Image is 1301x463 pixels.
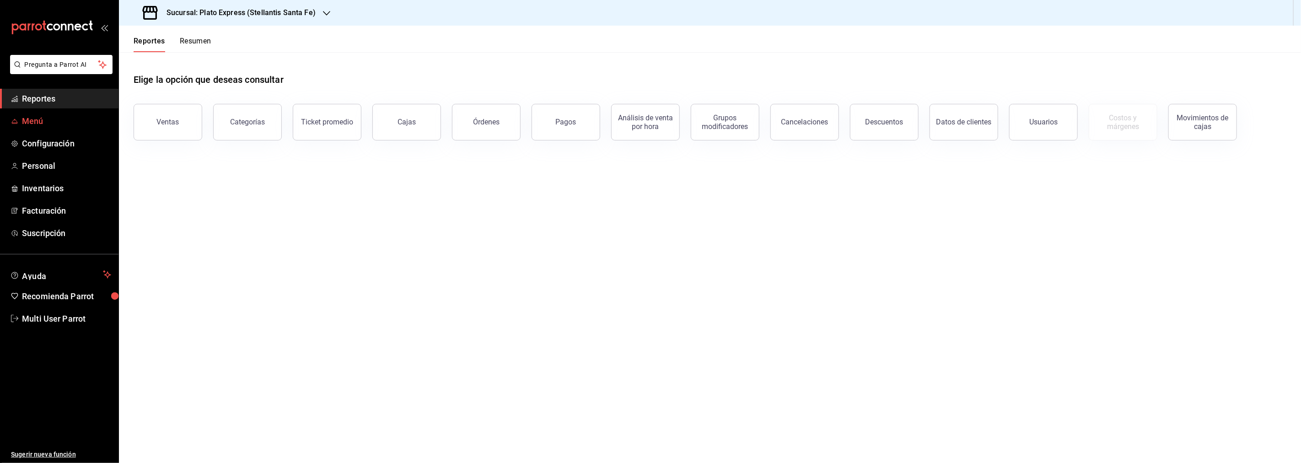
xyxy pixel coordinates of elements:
h1: Elige la opción que deseas consultar [134,73,284,86]
div: Cancelaciones [781,118,828,126]
button: Reportes [134,37,165,52]
button: Ventas [134,104,202,140]
div: Órdenes [473,118,500,126]
div: Análisis de venta por hora [617,113,674,131]
span: Ayuda [22,269,99,280]
span: Facturación [22,205,111,217]
button: Cajas [372,104,441,140]
div: Ticket promedio [301,118,353,126]
div: Usuarios [1029,118,1058,126]
button: Movimientos de cajas [1168,104,1237,140]
span: Sugerir nueva función [11,450,111,459]
div: Movimientos de cajas [1174,113,1231,131]
button: Ticket promedio [293,104,361,140]
button: open_drawer_menu [101,24,108,31]
span: Reportes [22,92,111,105]
div: navigation tabs [134,37,211,52]
div: Categorías [230,118,265,126]
div: Datos de clientes [936,118,992,126]
button: Resumen [180,37,211,52]
div: Pagos [556,118,576,126]
span: Configuración [22,137,111,150]
button: Categorías [213,104,282,140]
div: Descuentos [866,118,903,126]
button: Usuarios [1009,104,1078,140]
button: Contrata inventarios para ver este reporte [1089,104,1157,140]
span: Suscripción [22,227,111,239]
span: Menú [22,115,111,127]
span: Inventarios [22,182,111,194]
button: Análisis de venta por hora [611,104,680,140]
h3: Sucursal: Plato Express (Stellantis Santa Fe) [159,7,316,18]
a: Pregunta a Parrot AI [6,66,113,76]
button: Órdenes [452,104,521,140]
button: Pregunta a Parrot AI [10,55,113,74]
div: Grupos modificadores [697,113,753,131]
span: Multi User Parrot [22,312,111,325]
button: Grupos modificadores [691,104,759,140]
span: Personal [22,160,111,172]
button: Descuentos [850,104,919,140]
button: Cancelaciones [770,104,839,140]
div: Cajas [398,118,416,126]
div: Ventas [157,118,179,126]
div: Costos y márgenes [1095,113,1151,131]
button: Datos de clientes [930,104,998,140]
span: Pregunta a Parrot AI [25,60,98,70]
span: Recomienda Parrot [22,290,111,302]
button: Pagos [532,104,600,140]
